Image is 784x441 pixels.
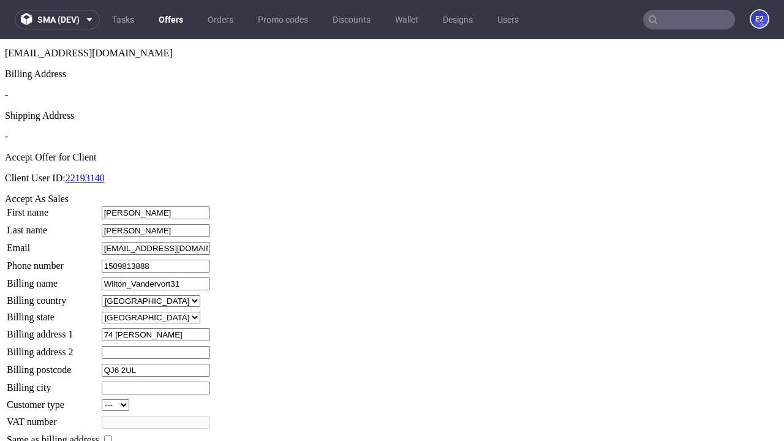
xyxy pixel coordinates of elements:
td: Billing city [6,342,100,356]
div: Shipping Address [5,71,779,82]
td: Email [6,202,100,216]
figcaption: e2 [751,10,768,28]
td: VAT number [6,376,100,390]
td: Billing country [6,255,100,268]
td: Same as billing address [6,394,100,407]
td: Billing address 2 [6,306,100,320]
td: Customer type [6,360,100,372]
div: Accept Offer for Client [5,113,779,124]
div: Billing Address [5,29,779,40]
td: Last name [6,184,100,198]
a: Tasks [105,10,141,29]
a: Wallet [388,10,426,29]
a: Orders [200,10,241,29]
a: Promo codes [251,10,315,29]
a: Users [490,10,526,29]
td: Billing state [6,272,100,285]
a: Designs [435,10,480,29]
a: Offers [151,10,190,29]
span: - [5,92,8,102]
span: - [5,50,8,61]
span: [EMAIL_ADDRESS][DOMAIN_NAME] [5,9,173,19]
button: sma (dev) [15,10,100,29]
td: Billing address 1 [6,288,100,303]
td: Billing name [6,238,100,252]
div: Accept As Sales [5,154,779,165]
p: Client User ID: [5,134,779,145]
td: Phone number [6,220,100,234]
td: Billing postcode [6,324,100,338]
a: 22193140 [66,134,105,144]
td: First name [6,167,100,181]
span: sma (dev) [37,15,80,24]
a: Discounts [325,10,378,29]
